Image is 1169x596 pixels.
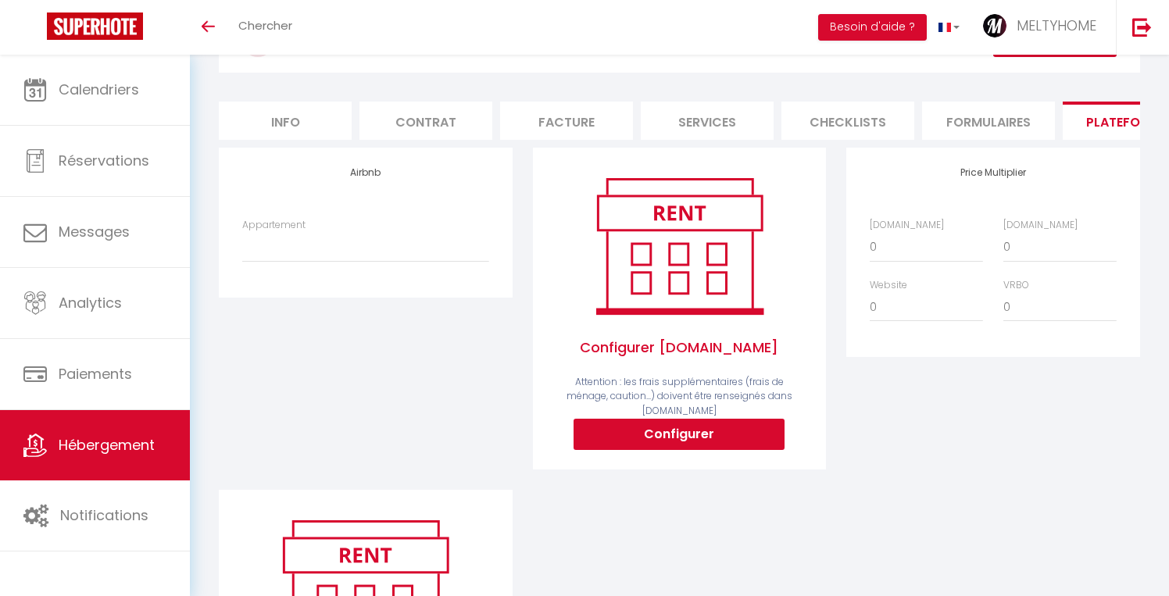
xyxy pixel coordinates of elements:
[1003,218,1078,233] label: [DOMAIN_NAME]
[238,17,292,34] span: Chercher
[641,102,774,140] li: Services
[219,102,352,140] li: Info
[59,293,122,312] span: Analytics
[59,80,139,99] span: Calendriers
[870,167,1116,178] h4: Price Multiplier
[59,364,132,384] span: Paiements
[556,321,803,374] span: Configurer [DOMAIN_NAME]
[1017,16,1096,35] span: MELTYHOME
[1132,17,1152,37] img: logout
[59,435,155,455] span: Hébergement
[574,419,785,450] button: Configurer
[983,14,1006,37] img: ...
[870,218,944,233] label: [DOMAIN_NAME]
[13,6,59,53] button: Ouvrir le widget de chat LiveChat
[47,12,143,40] img: Super Booking
[60,505,148,525] span: Notifications
[59,222,130,241] span: Messages
[500,102,633,140] li: Facture
[567,375,792,418] span: Attention : les frais supplémentaires (frais de ménage, caution...) doivent être renseignés dans ...
[818,14,927,41] button: Besoin d'aide ?
[580,171,779,321] img: rent.png
[242,167,488,178] h4: Airbnb
[781,102,914,140] li: Checklists
[242,218,306,233] label: Appartement
[1103,526,1157,584] iframe: Chat
[59,151,149,170] span: Réservations
[870,278,907,293] label: Website
[922,102,1055,140] li: Formulaires
[1003,278,1029,293] label: VRBO
[359,102,492,140] li: Contrat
